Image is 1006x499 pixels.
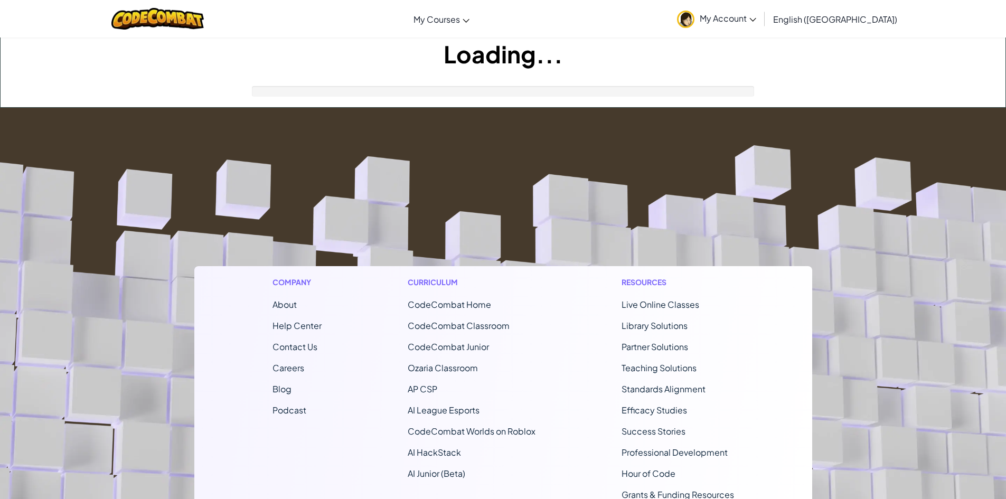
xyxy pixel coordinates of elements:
a: Help Center [272,320,322,331]
a: Podcast [272,404,306,416]
a: About [272,299,297,310]
a: Partner Solutions [622,341,688,352]
a: Professional Development [622,447,728,458]
a: My Account [672,2,761,35]
a: Success Stories [622,426,685,437]
span: CodeCombat Home [408,299,491,310]
a: English ([GEOGRAPHIC_DATA]) [768,5,902,33]
a: Teaching Solutions [622,362,697,373]
img: avatar [677,11,694,28]
a: Blog [272,383,292,394]
a: AI League Esports [408,404,480,416]
h1: Loading... [1,37,1005,70]
a: CodeCombat Junior [408,341,489,352]
a: CodeCombat Worlds on Roblox [408,426,535,437]
a: Hour of Code [622,468,675,479]
span: My Account [700,13,756,24]
span: Contact Us [272,341,317,352]
h1: Company [272,277,322,288]
span: English ([GEOGRAPHIC_DATA]) [773,14,897,25]
a: CodeCombat Classroom [408,320,510,331]
a: Library Solutions [622,320,688,331]
a: Live Online Classes [622,299,699,310]
a: My Courses [408,5,475,33]
a: AI HackStack [408,447,461,458]
h1: Resources [622,277,734,288]
a: AP CSP [408,383,437,394]
a: AI Junior (Beta) [408,468,465,479]
img: CodeCombat logo [111,8,204,30]
a: Standards Alignment [622,383,706,394]
a: Ozaria Classroom [408,362,478,373]
h1: Curriculum [408,277,535,288]
span: My Courses [413,14,460,25]
a: Careers [272,362,304,373]
a: Efficacy Studies [622,404,687,416]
